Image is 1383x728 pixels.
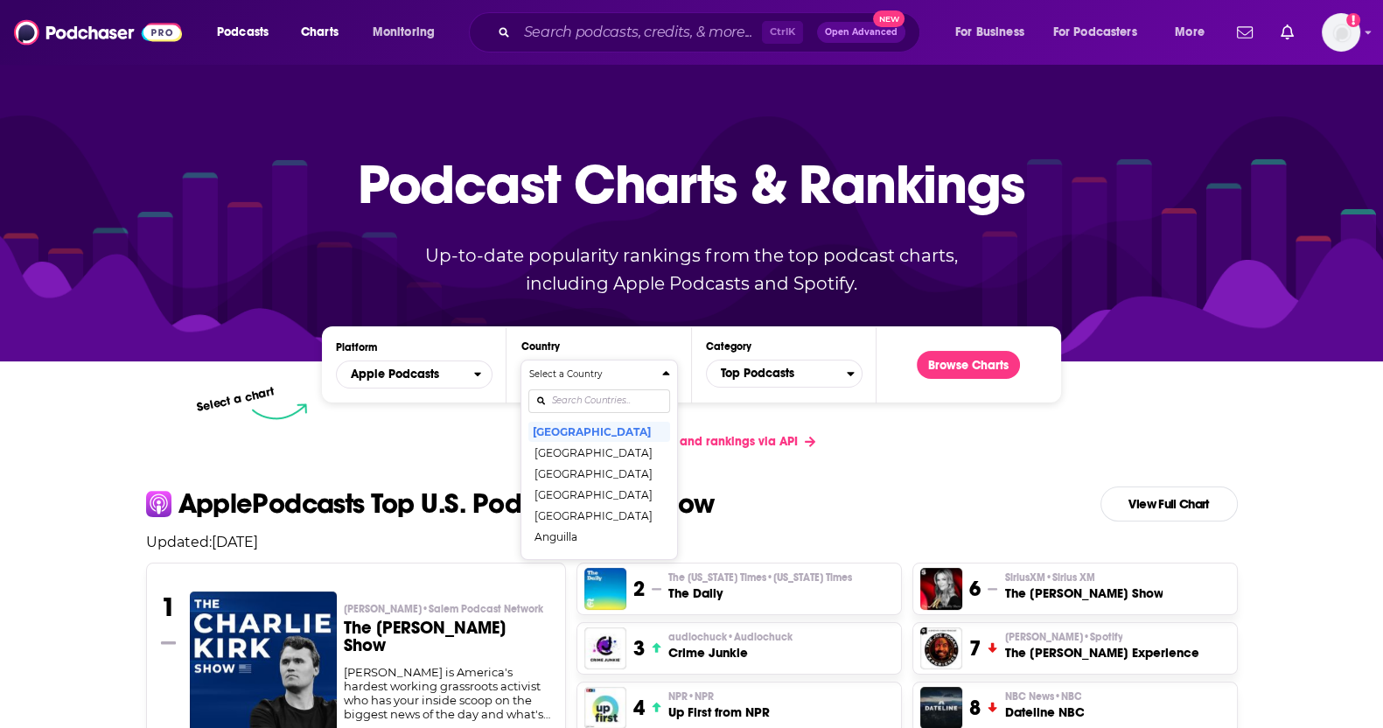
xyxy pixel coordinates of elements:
[1004,689,1084,703] p: NBC News • NBC
[727,631,793,643] span: • Audiochuck
[825,28,898,37] span: Open Advanced
[528,463,669,484] button: [GEOGRAPHIC_DATA]
[336,360,492,388] button: open menu
[668,630,793,644] span: audiochuck
[1004,703,1084,721] h3: Dateline NBC
[161,591,176,623] h3: 1
[584,568,626,610] a: The Daily
[217,20,269,45] span: Podcasts
[1004,689,1084,721] a: NBC News•NBCDateline NBC
[1044,571,1094,584] span: • Sirius XM
[584,627,626,669] img: Crime Junkie
[301,20,339,45] span: Charts
[146,491,171,516] img: apple Icon
[554,420,829,463] a: Get podcast charts and rankings via API
[762,21,803,44] span: Ctrl K
[132,534,1252,550] p: Updated: [DATE]
[344,602,543,616] span: [PERSON_NAME]
[668,644,793,661] h3: Crime Junkie
[1042,18,1163,46] button: open menu
[1053,690,1081,703] span: • NBC
[969,695,981,721] h3: 8
[917,351,1020,379] button: Browse Charts
[1346,13,1360,27] svg: Add a profile image
[668,630,793,644] p: audiochuck • Audiochuck
[1100,486,1238,521] a: View Full Chart
[873,10,905,27] span: New
[528,421,669,442] button: [GEOGRAPHIC_DATA]
[568,434,798,449] span: Get podcast charts and rankings via API
[943,18,1046,46] button: open menu
[528,370,654,379] h4: Select a Country
[205,18,291,46] button: open menu
[1004,570,1094,584] span: SiriusXM
[344,619,551,654] h3: The [PERSON_NAME] Show
[955,20,1024,45] span: For Business
[1004,570,1163,584] p: SiriusXM • Sirius XM
[1082,631,1122,643] span: • Spotify
[817,22,905,43] button: Open AdvancedNew
[969,576,981,602] h3: 6
[1322,13,1360,52] img: User Profile
[344,665,551,721] div: [PERSON_NAME] is America's hardest working grassroots activist who has your inside scoop on the b...
[358,127,1025,241] p: Podcast Charts & Rankings
[1004,630,1198,644] p: Joe Rogan • Spotify
[252,403,307,420] img: select arrow
[766,571,852,584] span: • [US_STATE] Times
[668,703,770,721] h3: Up First from NPR
[668,570,852,584] p: The New York Times • New York Times
[373,20,435,45] span: Monitoring
[1322,13,1360,52] span: Logged in as evankrask
[920,627,962,669] img: The Joe Rogan Experience
[668,689,770,703] p: NPR • NPR
[668,570,852,602] a: The [US_STATE] Times•[US_STATE] TimesThe Daily
[528,389,669,413] input: Search Countries...
[520,360,677,560] button: Countries
[344,602,551,665] a: [PERSON_NAME]•Salem Podcast NetworkThe [PERSON_NAME] Show
[528,442,669,463] button: [GEOGRAPHIC_DATA]
[920,568,962,610] a: The Megyn Kelly Show
[633,576,645,602] h3: 2
[668,584,852,602] h3: The Daily
[528,484,669,505] button: [GEOGRAPHIC_DATA]
[1163,18,1226,46] button: open menu
[1004,644,1198,661] h3: The [PERSON_NAME] Experience
[14,16,182,49] img: Podchaser - Follow, Share and Rate Podcasts
[344,602,551,616] p: Charlie Kirk • Salem Podcast Network
[1175,20,1205,45] span: More
[485,12,937,52] div: Search podcasts, credits, & more...
[336,360,492,388] h2: Platforms
[1274,17,1301,47] a: Show notifications dropdown
[528,526,669,547] button: Anguilla
[969,635,981,661] h3: 7
[707,359,847,388] span: Top Podcasts
[290,18,349,46] a: Charts
[1004,689,1081,703] span: NBC News
[668,689,714,703] span: NPR
[178,490,715,518] p: Apple Podcasts Top U.S. Podcasts Right Now
[688,690,714,703] span: • NPR
[633,635,645,661] h3: 3
[668,689,770,721] a: NPR•NPRUp First from NPR
[517,18,762,46] input: Search podcasts, credits, & more...
[1230,17,1260,47] a: Show notifications dropdown
[351,368,439,381] span: Apple Podcasts
[196,384,276,415] p: Select a chart
[528,505,669,526] button: [GEOGRAPHIC_DATA]
[422,603,543,615] span: • Salem Podcast Network
[668,570,852,584] span: The [US_STATE] Times
[360,18,458,46] button: open menu
[1322,13,1360,52] button: Show profile menu
[1004,570,1163,602] a: SiriusXM•Sirius XMThe [PERSON_NAME] Show
[1053,20,1137,45] span: For Podcasters
[668,630,793,661] a: audiochuck•AudiochuckCrime Junkie
[1004,584,1163,602] h3: The [PERSON_NAME] Show
[1004,630,1122,644] span: [PERSON_NAME]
